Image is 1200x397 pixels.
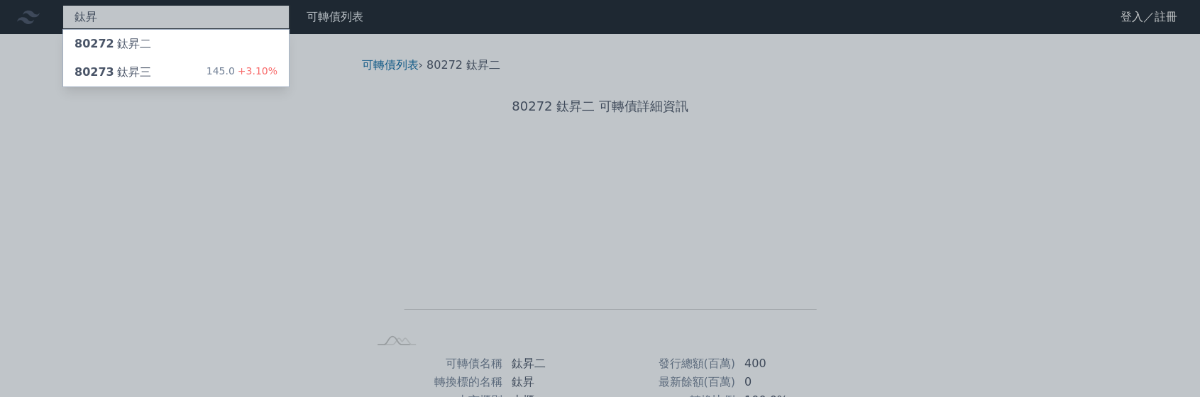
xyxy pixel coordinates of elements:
[63,58,289,86] a: 80273鈦昇三 145.0+3.10%
[75,64,151,81] div: 鈦昇三
[207,64,277,81] div: 145.0
[75,35,151,52] div: 鈦昇二
[63,30,289,58] a: 80272鈦昇二
[75,37,114,50] span: 80272
[235,65,277,77] span: +3.10%
[75,65,114,79] span: 80273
